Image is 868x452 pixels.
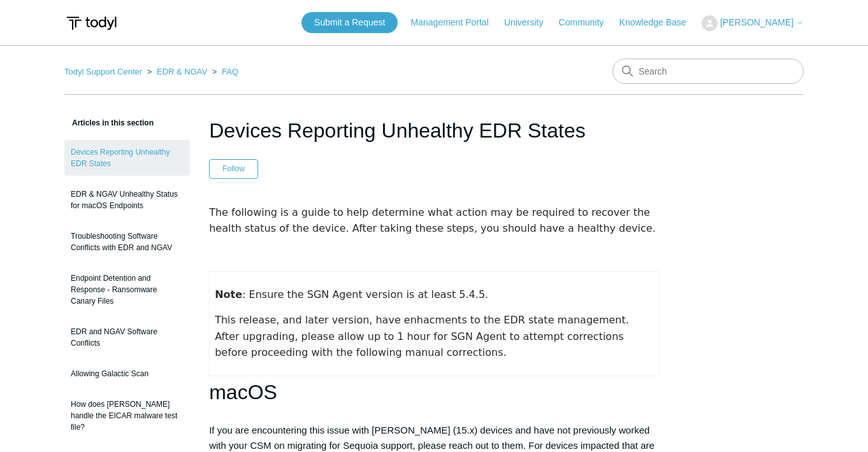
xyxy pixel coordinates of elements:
[64,320,190,355] a: EDR and NGAV Software Conflicts
[64,67,142,76] a: Todyl Support Center
[64,67,145,76] li: Todyl Support Center
[64,266,190,313] a: Endpoint Detention and Response - Ransomware Canary Files
[64,140,190,176] a: Devices Reporting Unhealthy EDR States
[64,182,190,218] a: EDR & NGAV Unhealthy Status for macOS Endpoints
[145,67,210,76] li: EDR & NGAV
[209,376,659,409] h1: macOS
[301,12,398,33] a: Submit a Request
[215,288,242,300] strong: Note
[209,206,656,235] span: The following is a guide to help determine what action may be required to recover the health stat...
[619,16,699,29] a: Knowledge Base
[157,67,207,76] a: EDR & NGAV
[720,17,793,27] span: [PERSON_NAME]
[411,16,502,29] a: Management Portal
[209,159,258,178] button: Follow Article
[64,11,119,35] img: Todyl Support Center Help Center home page
[64,392,190,439] a: How does [PERSON_NAME] handle the EICAR malware test file?
[215,288,488,300] span: : Ensure the SGN Agent version is at least 5.4.5.
[64,362,190,386] a: Allowing Galactic Scan
[210,67,238,76] li: FAQ
[215,314,632,358] span: This release, and later version, have enhacments to the EDR state management. After upgrading, pl...
[559,16,617,29] a: Community
[702,15,804,31] button: [PERSON_NAME]
[209,115,659,146] h1: Devices Reporting Unhealthy EDR States
[64,224,190,260] a: Troubleshooting Software Conflicts with EDR and NGAV
[222,67,238,76] a: FAQ
[504,16,556,29] a: University
[64,118,154,127] span: Articles in this section
[612,59,804,84] input: Search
